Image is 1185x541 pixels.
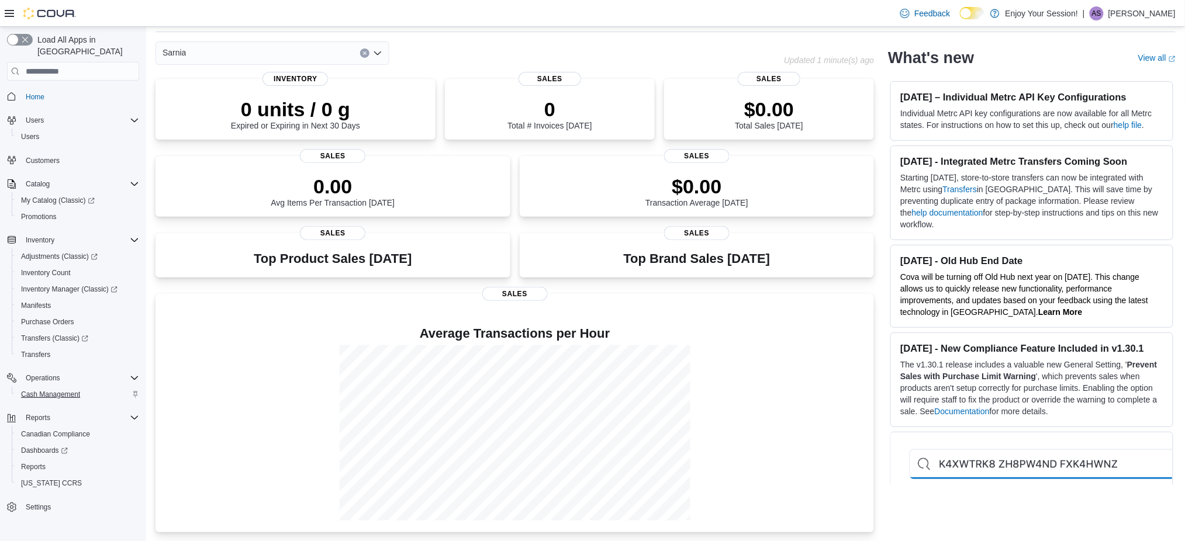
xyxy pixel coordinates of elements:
[12,346,144,363] button: Transfers
[12,330,144,346] a: Transfers (Classic)
[26,156,60,165] span: Customers
[26,373,60,383] span: Operations
[943,185,977,194] a: Transfers
[1006,6,1079,20] p: Enjoy Your Session!
[784,56,874,65] p: Updated 1 minute(s) ago
[12,281,144,297] a: Inventory Manager (Classic)
[300,149,365,163] span: Sales
[21,177,54,191] button: Catalog
[360,48,369,58] button: Clear input
[624,252,771,266] h3: Top Brand Sales [DATE]
[271,175,395,207] div: Avg Items Per Transaction [DATE]
[21,113,139,127] span: Users
[2,152,144,169] button: Customers
[21,285,118,294] span: Inventory Manager (Classic)
[16,427,95,441] a: Canadian Compliance
[1038,307,1082,317] a: Learn More
[16,266,139,280] span: Inventory Count
[21,196,95,205] span: My Catalog (Classic)
[519,72,582,86] span: Sales
[12,129,144,145] button: Users
[12,314,144,330] button: Purchase Orders
[900,360,1157,381] strong: Prevent Sales with Purchase Limit Warning
[21,500,139,514] span: Settings
[16,331,139,345] span: Transfers (Classic)
[21,411,55,425] button: Reports
[21,411,139,425] span: Reports
[16,331,93,345] a: Transfers (Classic)
[507,98,592,121] p: 0
[16,443,72,457] a: Dashboards
[16,387,139,401] span: Cash Management
[900,272,1148,317] span: Cova will be turning off Old Hub next year on [DATE]. This change allows us to quickly release ne...
[12,248,144,265] a: Adjustments (Classic)
[16,210,61,224] a: Promotions
[482,287,548,301] span: Sales
[21,350,50,359] span: Transfers
[900,91,1163,103] h3: [DATE] – Individual Metrc API Key Configurations
[1169,56,1176,63] svg: External link
[16,193,99,207] a: My Catalog (Classic)
[262,72,328,86] span: Inventory
[12,192,144,209] a: My Catalog (Classic)
[1090,6,1104,20] div: Amarjit Singh
[507,98,592,130] div: Total # Invoices [DATE]
[12,209,144,225] button: Promotions
[900,172,1163,230] p: Starting [DATE], store-to-store transfers can now be integrated with Metrc using in [GEOGRAPHIC_D...
[16,249,102,263] a: Adjustments (Classic)
[300,226,365,240] span: Sales
[12,442,144,459] a: Dashboards
[914,8,950,19] span: Feedback
[21,371,65,385] button: Operations
[1083,6,1085,20] p: |
[21,429,90,439] span: Canadian Compliance
[26,92,44,102] span: Home
[21,478,82,488] span: [US_STATE] CCRS
[21,153,139,168] span: Customers
[26,413,50,422] span: Reports
[21,132,39,141] span: Users
[254,252,412,266] h3: Top Product Sales [DATE]
[21,301,51,310] span: Manifests
[16,210,139,224] span: Promotions
[900,255,1163,266] h3: [DATE] - Old Hub End Date
[12,297,144,314] button: Manifests
[664,226,730,240] span: Sales
[16,315,79,329] a: Purchase Orders
[163,46,186,60] span: Sarnia
[2,410,144,426] button: Reports
[900,359,1163,417] p: The v1.30.1 release includes a valuable new General Setting, ' ', which prevents sales when produ...
[16,387,85,401] a: Cash Management
[21,90,49,104] a: Home
[16,427,139,441] span: Canadian Compliance
[21,252,98,261] span: Adjustments (Classic)
[21,89,139,103] span: Home
[645,175,748,198] p: $0.00
[21,268,71,278] span: Inventory Count
[21,390,80,399] span: Cash Management
[738,72,801,86] span: Sales
[16,476,87,490] a: [US_STATE] CCRS
[912,208,983,217] a: help documentation
[12,459,144,475] button: Reports
[16,476,139,490] span: Washington CCRS
[2,232,144,248] button: Inventory
[1114,120,1142,130] a: help file
[26,502,51,512] span: Settings
[16,315,139,329] span: Purchase Orders
[12,475,144,491] button: [US_STATE] CCRS
[960,7,984,19] input: Dark Mode
[12,426,144,442] button: Canadian Compliance
[21,371,139,385] span: Operations
[735,98,803,121] p: $0.00
[2,112,144,129] button: Users
[16,130,44,144] a: Users
[21,446,68,455] span: Dashboards
[26,235,54,245] span: Inventory
[373,48,382,58] button: Open list of options
[271,175,395,198] p: 0.00
[12,265,144,281] button: Inventory Count
[896,2,955,25] a: Feedback
[1092,6,1101,20] span: AS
